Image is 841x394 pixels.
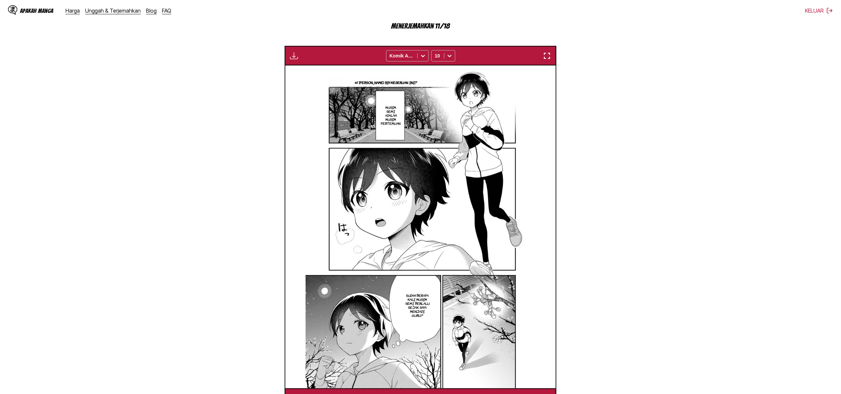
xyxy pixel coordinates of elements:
a: Logo IsMangaApakah Manga [8,5,66,16]
p: Menerjemahkan 11/18 [354,22,487,30]
a: Unggah & Terjemahkan [85,7,141,14]
a: Harga [66,7,80,14]
font: Apakah Manga [20,8,54,14]
font: Sudah berapa kali musim semi berlalu sejak saya menjadi guru? [405,293,430,318]
img: Unduh gambar terjemahan [290,52,298,60]
font: #1 [PERSON_NAME] sih keseruan ini? [355,80,418,85]
img: Masuk ke layar penuh [543,52,551,60]
img: Panel Manga [306,65,535,388]
font: KELUAR [805,7,824,14]
img: Logo IsManga [8,5,17,15]
img: Keluar [826,7,833,14]
a: FAQ [162,7,171,14]
a: Blog [146,7,157,14]
font: Musim semi adalah musim pertemuan [381,105,400,126]
button: KELUAR [805,7,833,14]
